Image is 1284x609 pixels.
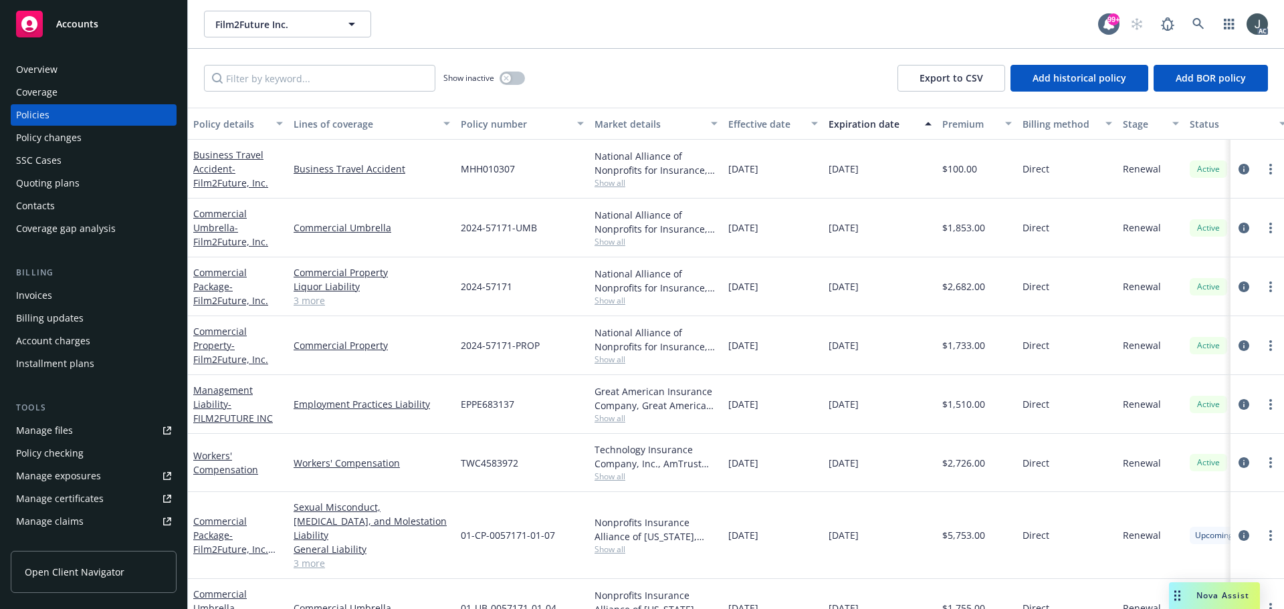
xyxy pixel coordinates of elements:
[829,456,859,470] span: [DATE]
[461,528,555,542] span: 01-CP-0057171-01-07
[1023,397,1049,411] span: Direct
[1195,163,1222,175] span: Active
[1263,161,1279,177] a: more
[16,353,94,374] div: Installment plans
[1123,117,1164,131] div: Stage
[56,19,98,29] span: Accounts
[1263,396,1279,412] a: more
[595,471,718,482] span: Show all
[193,515,268,570] a: Commercial Package
[1236,527,1252,543] a: circleInformation
[942,221,985,235] span: $1,853.00
[595,149,718,177] div: National Alliance of Nonprofits for Insurance, Inc., Nonprofits Insurance Alliance of [US_STATE],...
[294,556,450,570] a: 3 more
[595,543,718,555] span: Show all
[1236,279,1252,295] a: circleInformation
[1123,279,1161,293] span: Renewal
[11,511,177,532] a: Manage claims
[1010,65,1148,92] button: Add historical policy
[1190,117,1271,131] div: Status
[723,108,823,140] button: Effective date
[11,104,177,126] a: Policies
[1123,528,1161,542] span: Renewal
[1023,221,1049,235] span: Direct
[11,533,177,555] a: Manage BORs
[11,82,177,103] a: Coverage
[1154,65,1268,92] button: Add BOR policy
[16,195,55,217] div: Contacts
[942,528,985,542] span: $5,753.00
[16,465,101,487] div: Manage exposures
[16,308,84,329] div: Billing updates
[11,266,177,279] div: Billing
[1123,338,1161,352] span: Renewal
[942,397,985,411] span: $1,510.00
[920,72,983,84] span: Export to CSV
[595,412,718,424] span: Show all
[942,456,985,470] span: $2,726.00
[595,267,718,295] div: National Alliance of Nonprofits for Insurance, Inc., Nonprofits Insurance Alliance of [US_STATE],...
[595,443,718,471] div: Technology Insurance Company, Inc., AmTrust Financial Services
[1123,456,1161,470] span: Renewal
[1023,279,1049,293] span: Direct
[294,338,450,352] a: Commercial Property
[193,325,268,366] a: Commercial Property
[294,542,450,556] a: General Liability
[1236,220,1252,236] a: circleInformation
[1017,108,1117,140] button: Billing method
[1236,161,1252,177] a: circleInformation
[16,533,79,555] div: Manage BORs
[1169,582,1186,609] div: Drag to move
[1263,455,1279,471] a: more
[294,117,435,131] div: Lines of coverage
[461,221,537,235] span: 2024-57171-UMB
[11,308,177,329] a: Billing updates
[829,279,859,293] span: [DATE]
[1169,582,1260,609] button: Nova Assist
[461,162,515,176] span: MHH010307
[215,17,331,31] span: Film2Future Inc.
[461,456,518,470] span: TWC4583972
[1236,338,1252,354] a: circleInformation
[455,108,589,140] button: Policy number
[823,108,937,140] button: Expiration date
[11,172,177,194] a: Quoting plans
[589,108,723,140] button: Market details
[11,465,177,487] span: Manage exposures
[595,236,718,247] span: Show all
[1023,456,1049,470] span: Direct
[1236,396,1252,412] a: circleInformation
[11,195,177,217] a: Contacts
[11,127,177,148] a: Policy changes
[11,488,177,509] a: Manage certificates
[595,384,718,412] div: Great American Insurance Company, Great American Insurance Group
[11,330,177,352] a: Account charges
[16,127,82,148] div: Policy changes
[204,11,371,37] button: Film2Future Inc.
[16,82,58,103] div: Coverage
[829,397,859,411] span: [DATE]
[16,104,49,126] div: Policies
[1196,590,1249,601] span: Nova Assist
[1263,527,1279,543] a: more
[728,456,758,470] span: [DATE]
[1123,221,1161,235] span: Renewal
[829,117,917,131] div: Expiration date
[1023,162,1049,176] span: Direct
[16,172,80,194] div: Quoting plans
[728,162,758,176] span: [DATE]
[294,279,450,293] a: Liquor Liability
[1033,72,1126,84] span: Add historical policy
[294,162,450,176] a: Business Travel Accident
[937,108,1017,140] button: Premium
[294,293,450,308] a: 3 more
[1195,340,1222,352] span: Active
[294,397,450,411] a: Employment Practices Liability
[942,338,985,352] span: $1,733.00
[1216,11,1243,37] a: Switch app
[193,384,273,424] a: Management Liability
[11,5,177,43] a: Accounts
[193,207,268,248] a: Commercial Umbrella
[1023,338,1049,352] span: Direct
[942,162,977,176] span: $100.00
